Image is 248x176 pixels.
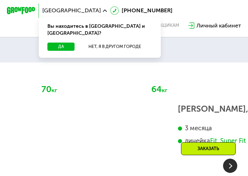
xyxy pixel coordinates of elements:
[143,23,179,28] div: поставщикам
[47,43,75,51] button: Да
[197,21,241,30] div: Личный кабинет
[223,159,237,173] img: Slide right
[77,43,152,51] button: Нет, я в другом городе
[210,137,246,145] div: Fit, Super Fit
[110,6,172,15] a: [PHONE_NUMBER]
[39,17,161,43] div: Вы находитесь в [GEOGRAPHIC_DATA] и [GEOGRAPHIC_DATA]?
[181,142,236,155] div: Заказать
[42,8,101,14] span: [GEOGRAPHIC_DATA]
